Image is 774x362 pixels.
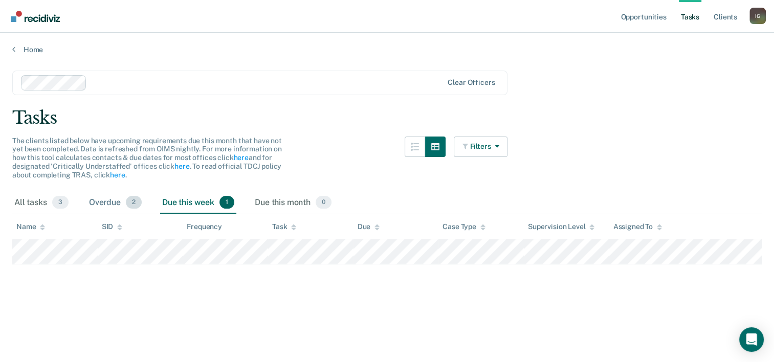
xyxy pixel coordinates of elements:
[102,222,123,231] div: SID
[749,8,766,24] button: Profile dropdown button
[749,8,766,24] div: I G
[12,137,282,179] span: The clients listed below have upcoming requirements due this month that have not yet been complet...
[448,78,495,87] div: Clear officers
[253,192,334,214] div: Due this month0
[528,222,595,231] div: Supervision Level
[272,222,296,231] div: Task
[11,11,60,22] img: Recidiviz
[16,222,45,231] div: Name
[12,107,762,128] div: Tasks
[454,137,508,157] button: Filters
[126,196,142,209] span: 2
[358,222,380,231] div: Due
[443,222,485,231] div: Case Type
[110,171,125,179] a: here
[233,153,248,162] a: here
[52,196,69,209] span: 3
[174,162,189,170] a: here
[187,222,222,231] div: Frequency
[316,196,331,209] span: 0
[87,192,144,214] div: Overdue2
[219,196,234,209] span: 1
[613,222,661,231] div: Assigned To
[12,45,762,54] a: Home
[12,192,71,214] div: All tasks3
[160,192,236,214] div: Due this week1
[739,327,764,352] div: Open Intercom Messenger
